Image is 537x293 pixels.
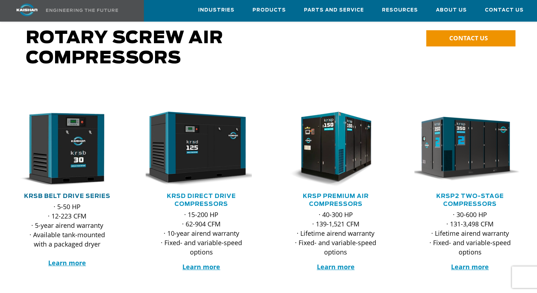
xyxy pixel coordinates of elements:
a: About Us [436,0,467,20]
a: Parts and Service [304,0,364,20]
a: KRSD Direct Drive Compressors [167,193,236,207]
a: Products [252,0,286,20]
a: Resources [382,0,418,20]
span: Products [252,6,286,14]
a: CONTACT US [426,30,515,46]
img: krsb30 [6,112,118,187]
a: Contact Us [485,0,524,20]
a: Learn more [182,262,220,271]
span: CONTACT US [449,34,488,42]
img: krsp150 [275,112,386,187]
span: Contact Us [485,6,524,14]
a: Industries [198,0,235,20]
span: Parts and Service [304,6,364,14]
a: Learn more [48,258,86,267]
span: Industries [198,6,235,14]
div: krsd125 [146,112,257,187]
div: krsb30 [12,112,123,187]
a: KRSP2 Two-Stage Compressors [436,193,504,207]
img: krsp350 [409,112,520,187]
span: About Us [436,6,467,14]
p: · 5-50 HP · 12-223 CFM · 5-year airend warranty · Available tank-mounted with a packaged dryer [26,202,108,267]
p: · 40-300 HP · 139-1,521 CFM · Lifetime airend warranty · Fixed- and variable-speed options [295,210,377,257]
img: krsd125 [140,112,252,187]
a: Learn more [317,262,355,271]
a: Learn more [451,262,489,271]
a: KRSP Premium Air Compressors [303,193,369,207]
div: krsp150 [280,112,391,187]
div: krsp350 [414,112,525,187]
p: · 30-600 HP · 131-3,498 CFM · Lifetime airend warranty · Fixed- and variable-speed options [429,210,511,257]
a: KRSB Belt Drive Series [24,193,110,199]
img: Engineering the future [46,9,118,12]
span: Resources [382,6,418,14]
p: · 15-200 HP · 62-904 CFM · 10-year airend warranty · Fixed- and variable-speed options [160,210,242,257]
span: Rotary Screw Air Compressors [26,30,223,67]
